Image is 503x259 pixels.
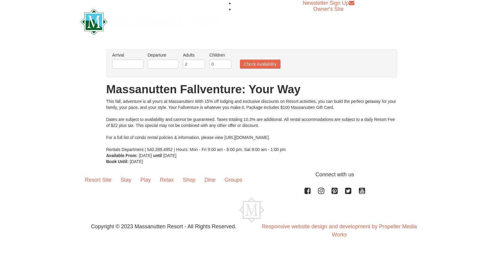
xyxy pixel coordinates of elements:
p: Copyright © 2023 Massanutten Resort - All Rights Reserved. [76,223,252,231]
a: Massanutten Resort [80,14,218,28]
a: Dine [200,171,220,189]
strong: Book Until: [106,159,129,164]
label: Departure [147,52,179,58]
a: Owner's Site [313,6,344,12]
a: Relax [156,171,178,189]
div: This fall, adventure is all yours at Massanutten! With 15% off lodging and exclusive discounts on... [106,98,397,153]
span: [DATE] [163,153,176,158]
label: Arrival [112,52,144,58]
p: Connect with us [80,171,423,179]
label: Children [209,52,232,58]
img: Massanutten Resort Logo [80,9,218,35]
span: [DATE] [139,153,152,158]
a: Play [136,171,156,189]
a: Responsive website design and development by Propeller Media Works [262,224,417,238]
button: Check Availability [240,60,280,69]
label: Adults [183,52,205,58]
img: Massanutten Resort Logo [239,197,264,223]
a: Groups [220,171,247,189]
a: Resort Site [80,171,116,189]
h1: Massanutten Fallventure: Your Way [106,83,397,95]
strong: until [153,153,162,158]
a: Stay [116,171,136,189]
a: Shop [178,171,200,189]
span: [DATE] [130,159,143,164]
strong: Available From: [106,153,138,158]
